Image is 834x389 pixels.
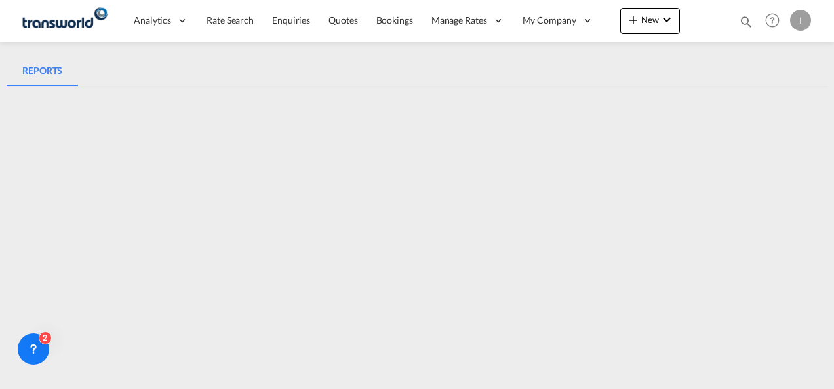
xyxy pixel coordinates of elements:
[431,14,487,27] span: Manage Rates
[272,14,310,26] span: Enquiries
[7,55,78,86] md-pagination-wrapper: Use the left and right arrow keys to navigate between tabs
[22,63,62,79] div: REPORTS
[328,14,357,26] span: Quotes
[790,10,811,31] div: I
[207,14,254,26] span: Rate Search
[659,12,675,28] md-icon: icon-chevron-down
[761,9,790,33] div: Help
[625,14,675,25] span: New
[620,8,680,34] button: icon-plus 400-fgNewicon-chevron-down
[134,14,171,27] span: Analytics
[20,6,108,35] img: f753ae806dec11f0841701cdfdf085c0.png
[739,14,753,34] div: icon-magnify
[761,9,784,31] span: Help
[523,14,576,27] span: My Company
[625,12,641,28] md-icon: icon-plus 400-fg
[376,14,413,26] span: Bookings
[739,14,753,29] md-icon: icon-magnify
